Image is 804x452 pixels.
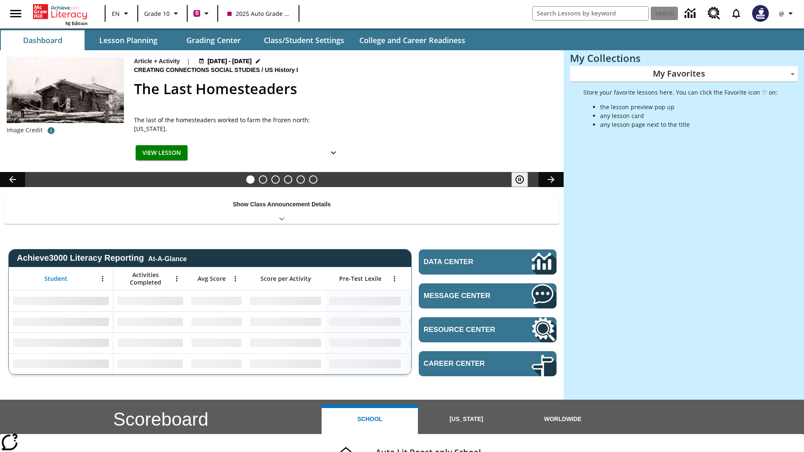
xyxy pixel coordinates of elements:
button: Slide 2 Remembering Justice O'Connor [259,175,267,184]
div: No Data, [405,311,484,332]
div: No Data, [113,290,187,311]
p: Show Class Announcement Details [233,200,331,209]
button: Slide 5 Pre-release lesson [296,175,305,184]
button: Slide 1 The Last Homesteaders [246,175,255,184]
h3: My Collections [570,52,798,64]
button: Open Menu [170,272,183,285]
div: No Data, [113,332,187,353]
a: Resource Center, Will open in new tab [703,2,725,25]
div: No Data, [187,290,246,311]
span: [DATE] - [DATE] [208,57,252,66]
div: No Data, [187,332,246,353]
div: No Data, [113,353,187,374]
span: Creating Connections Social Studies [134,66,262,75]
button: Lesson carousel, Next [539,172,564,187]
div: No Data, [187,311,246,332]
span: EN [112,9,120,18]
button: School [322,405,418,434]
span: B [195,8,199,18]
button: Open side menu [3,1,28,26]
a: Career Center [419,351,557,376]
div: My Favorites [570,66,798,82]
span: Career Center [424,360,506,368]
div: No Data, [405,353,484,374]
span: / [262,67,263,73]
a: Data Center [419,249,557,275]
div: The last of the homesteaders worked to farm the frozen north: [US_STATE]. [134,116,343,133]
a: Home [33,3,88,20]
div: No Data, [405,290,484,311]
span: | [187,57,190,66]
div: No Data, [405,332,484,353]
li: the lesson preview pop up [600,103,778,111]
span: Pre-Test Lexile [339,275,381,282]
button: Grade: Grade 10, Select a grade [141,6,184,21]
span: NJ Edition [65,20,88,26]
button: Worldwide [515,405,611,434]
button: Profile/Settings [774,6,801,21]
div: At-A-Glance [148,254,187,263]
button: Slide 3 Climbing Mount Tai [271,175,280,184]
button: Slide 4 Defining Our Government's Purpose [284,175,292,184]
div: No Data, [113,311,187,332]
span: Activities Completed [118,271,173,286]
img: Black and white photo from the early 20th century of a couple in front of a log cabin with a hors... [7,57,124,123]
button: Slide 6 Career Lesson [309,175,317,184]
button: Select a new avatar [747,3,774,24]
button: Lesson Planning [86,30,170,50]
h2: The Last Homesteaders [134,78,554,100]
a: Resource Center, Will open in new tab [419,317,557,342]
button: View Lesson [136,145,188,161]
button: [US_STATE] [418,405,514,434]
div: Pause [511,172,536,187]
input: search field [533,7,648,20]
span: Achieve3000 Literacy Reporting [17,253,187,263]
a: Data Center [680,2,703,25]
span: @ [779,9,784,18]
span: Student [44,275,67,282]
button: Boost Class color is violet red. Change class color [190,6,215,21]
div: Home [33,3,88,26]
a: Message Center [419,283,557,308]
button: Dashboard [1,30,85,50]
span: Message Center [424,292,506,300]
button: Open Menu [388,272,401,285]
span: The last of the homesteaders worked to farm the frozen north: Alaska. [134,116,343,133]
button: Language: EN, Select a language [108,6,135,21]
li: any lesson page next to the title [600,120,778,129]
a: Notifications [725,3,747,24]
button: Open Menu [96,272,109,285]
div: No Data, [187,353,246,374]
span: 2025 Auto Grade 10 [227,9,289,18]
span: US History I [265,66,299,75]
span: Score per Activity [260,275,311,282]
button: Grading Center [172,30,255,50]
button: Pause [511,172,528,187]
button: Open Menu [229,272,242,285]
span: Avg Score [198,275,226,282]
img: Avatar [752,5,769,22]
button: Image credit: Frank and Frances Carpenter collection/Library of Congress [43,123,59,138]
button: Show Details [325,145,342,161]
button: Class/Student Settings [257,30,351,50]
div: Show Class Announcement Details [4,195,559,224]
p: Store your favorite lessons here. You can click the Favorite icon ♡ on: [583,88,778,97]
span: Grade 10 [144,9,170,18]
p: Article + Activity [134,57,180,66]
button: College and Career Readiness [353,30,472,50]
span: Resource Center [424,326,506,334]
button: Aug 24 - Aug 24 Choose Dates [197,57,263,66]
span: Data Center [424,258,503,266]
li: any lesson card [600,111,778,120]
p: Image Credit [7,126,43,134]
